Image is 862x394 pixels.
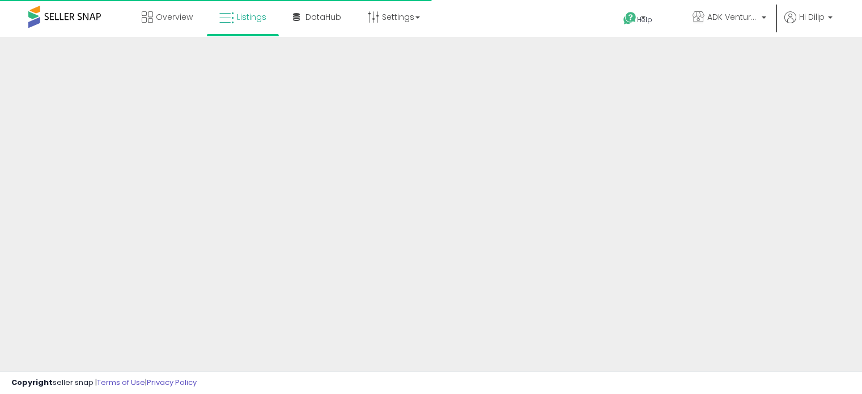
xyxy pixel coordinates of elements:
[637,15,652,24] span: Help
[11,377,53,388] strong: Copyright
[799,11,825,23] span: Hi Dilip
[11,378,197,388] div: seller snap | |
[237,11,266,23] span: Listings
[623,11,637,26] i: Get Help
[156,11,193,23] span: Overview
[614,3,674,37] a: Help
[97,377,145,388] a: Terms of Use
[784,11,833,37] a: Hi Dilip
[147,377,197,388] a: Privacy Policy
[707,11,758,23] span: ADK Ventures
[305,11,341,23] span: DataHub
